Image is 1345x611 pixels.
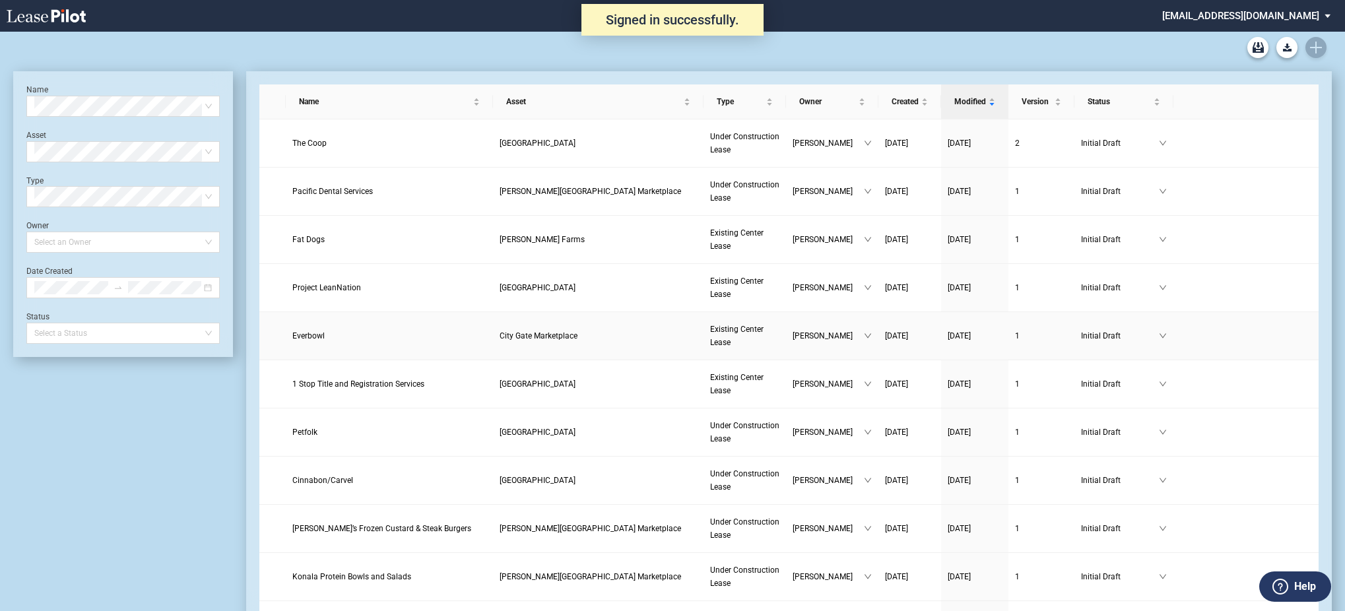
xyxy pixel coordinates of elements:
a: [DATE] [948,377,1002,391]
span: Cinnabon/Carvel [292,476,353,485]
span: [PERSON_NAME] [793,426,864,439]
span: Initial Draft [1081,474,1159,487]
label: Help [1294,578,1316,595]
span: [DATE] [885,572,908,581]
span: Kiley Ranch Marketplace [500,187,681,196]
span: Owner [799,95,856,108]
a: Archive [1247,37,1268,58]
a: [GEOGRAPHIC_DATA] [500,281,697,294]
span: [DATE] [948,524,971,533]
div: Signed in successfully. [581,4,764,36]
label: Owner [26,221,49,230]
span: Initial Draft [1081,377,1159,391]
a: [DATE] [885,570,935,583]
span: [DATE] [885,379,908,389]
a: [DATE] [885,233,935,246]
label: Type [26,176,44,185]
span: down [864,187,872,195]
label: Name [26,85,48,94]
a: Under Construction Lease [710,563,779,590]
span: down [1159,428,1167,436]
th: Owner [786,84,878,119]
span: [DATE] [948,572,971,581]
span: [DATE] [948,235,971,244]
a: [DATE] [948,329,1002,342]
a: Existing Center Lease [710,371,779,397]
a: 1 [1015,570,1068,583]
span: Under Construction Lease [710,469,779,492]
span: [DATE] [885,428,908,437]
a: [DATE] [948,137,1002,150]
span: 2 [1015,139,1020,148]
span: Circle Cross Ranch [500,379,575,389]
a: [DATE] [948,522,1002,535]
span: down [864,236,872,243]
th: Asset [493,84,704,119]
span: down [1159,139,1167,147]
span: to [114,283,123,292]
span: Under Construction Lease [710,565,779,588]
span: [DATE] [948,187,971,196]
button: Download Blank Form [1276,37,1297,58]
a: 1 [1015,281,1068,294]
span: Existing Center Lease [710,325,764,347]
a: [GEOGRAPHIC_DATA] [500,377,697,391]
span: Asset [506,95,681,108]
span: Project LeanNation [292,283,361,292]
a: [DATE] [948,474,1002,487]
a: [DATE] [885,281,935,294]
a: Under Construction Lease [710,515,779,542]
a: [PERSON_NAME][GEOGRAPHIC_DATA] Marketplace [500,522,697,535]
a: [DATE] [885,426,935,439]
span: Initial Draft [1081,185,1159,198]
span: Status [1088,95,1151,108]
span: [DATE] [885,187,908,196]
span: 1 [1015,524,1020,533]
span: down [1159,236,1167,243]
span: down [1159,284,1167,292]
span: [PERSON_NAME] [793,377,864,391]
a: [DATE] [948,570,1002,583]
span: [DATE] [885,331,908,340]
span: down [864,573,872,581]
a: [PERSON_NAME] Farms [500,233,697,246]
span: down [1159,332,1167,340]
span: Initial Draft [1081,522,1159,535]
span: [PERSON_NAME] [793,281,864,294]
a: 1 [1015,426,1068,439]
span: down [1159,573,1167,581]
span: Initial Draft [1081,426,1159,439]
span: [DATE] [948,139,971,148]
span: The Coop [292,139,327,148]
label: Asset [26,131,46,140]
span: [PERSON_NAME] [793,570,864,583]
span: [DATE] [948,283,971,292]
a: [DATE] [885,137,935,150]
span: [PERSON_NAME] [793,329,864,342]
th: Created [878,84,941,119]
a: [GEOGRAPHIC_DATA] [500,474,697,487]
a: Existing Center Lease [710,274,779,301]
a: [DATE] [948,281,1002,294]
span: down [1159,476,1167,484]
span: 1 [1015,235,1020,244]
span: Under Construction Lease [710,180,779,203]
a: Cinnabon/Carvel [292,474,486,487]
md-menu: Download Blank Form List [1272,37,1301,58]
span: down [864,380,872,388]
a: Existing Center Lease [710,226,779,253]
span: Mountainside Crossing [500,283,575,292]
a: Under Construction Lease [710,178,779,205]
span: swap-right [114,283,123,292]
label: Status [26,312,49,321]
span: [DATE] [885,476,908,485]
span: down [864,428,872,436]
a: City Gate Marketplace [500,329,697,342]
span: 1 [1015,187,1020,196]
a: [PERSON_NAME]’s Frozen Custard & Steak Burgers [292,522,486,535]
a: [DATE] [885,377,935,391]
span: Petfolk [292,428,317,437]
span: 1 [1015,379,1020,389]
span: [PERSON_NAME] [793,137,864,150]
span: Under Construction Lease [710,517,779,540]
